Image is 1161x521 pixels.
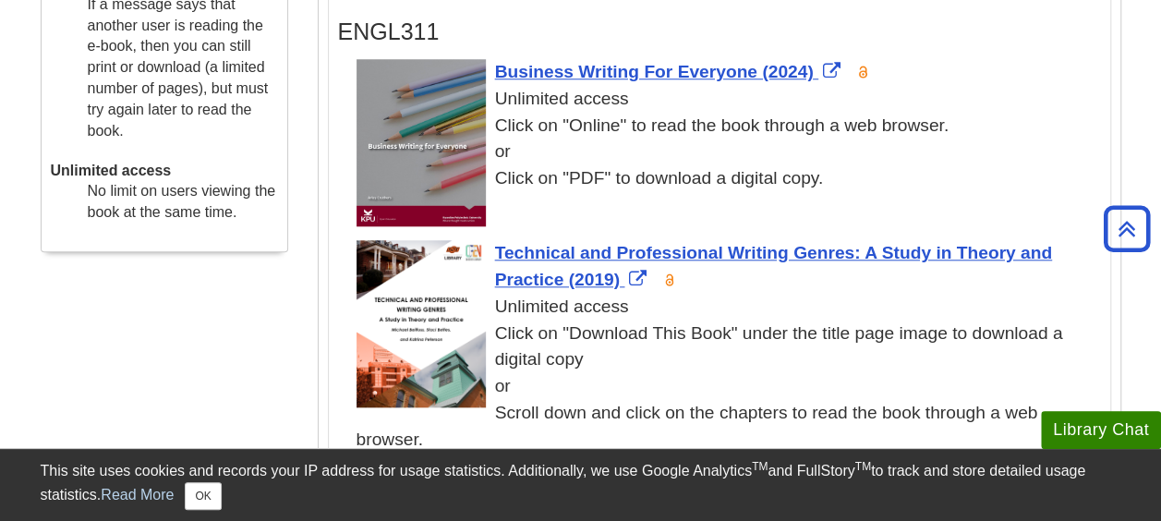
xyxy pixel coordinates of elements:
span: Technical and Professional Writing Genres: A Study in Theory and Practice (2019) [495,243,1052,289]
img: Open Access [663,273,677,287]
div: Unlimited access Click on "Download This Book" under the title page image to download a digital c... [357,294,1101,454]
a: Back to Top [1097,216,1156,241]
button: Library Chat [1041,411,1161,449]
dt: Unlimited access [51,161,278,182]
h3: ENGL311 [338,18,1101,45]
button: Close [185,482,221,510]
span: Business Writing For Everyone (2024) [495,62,814,81]
sup: TM [752,460,768,473]
dd: No limit on users viewing the book at the same time. [88,181,278,224]
img: Cover Art [357,59,486,226]
div: This site uses cookies and records your IP address for usage statistics. Additionally, we use Goo... [41,460,1121,510]
sup: TM [855,460,871,473]
a: Read More [101,487,174,503]
a: Link opens in new window [495,62,845,81]
img: Open Access [856,65,870,79]
a: Link opens in new window [495,243,1052,289]
img: Cover Art [357,240,486,407]
div: Unlimited access Click on "Online" to read the book through a web browser. or Click on "PDF" to d... [357,86,1101,192]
